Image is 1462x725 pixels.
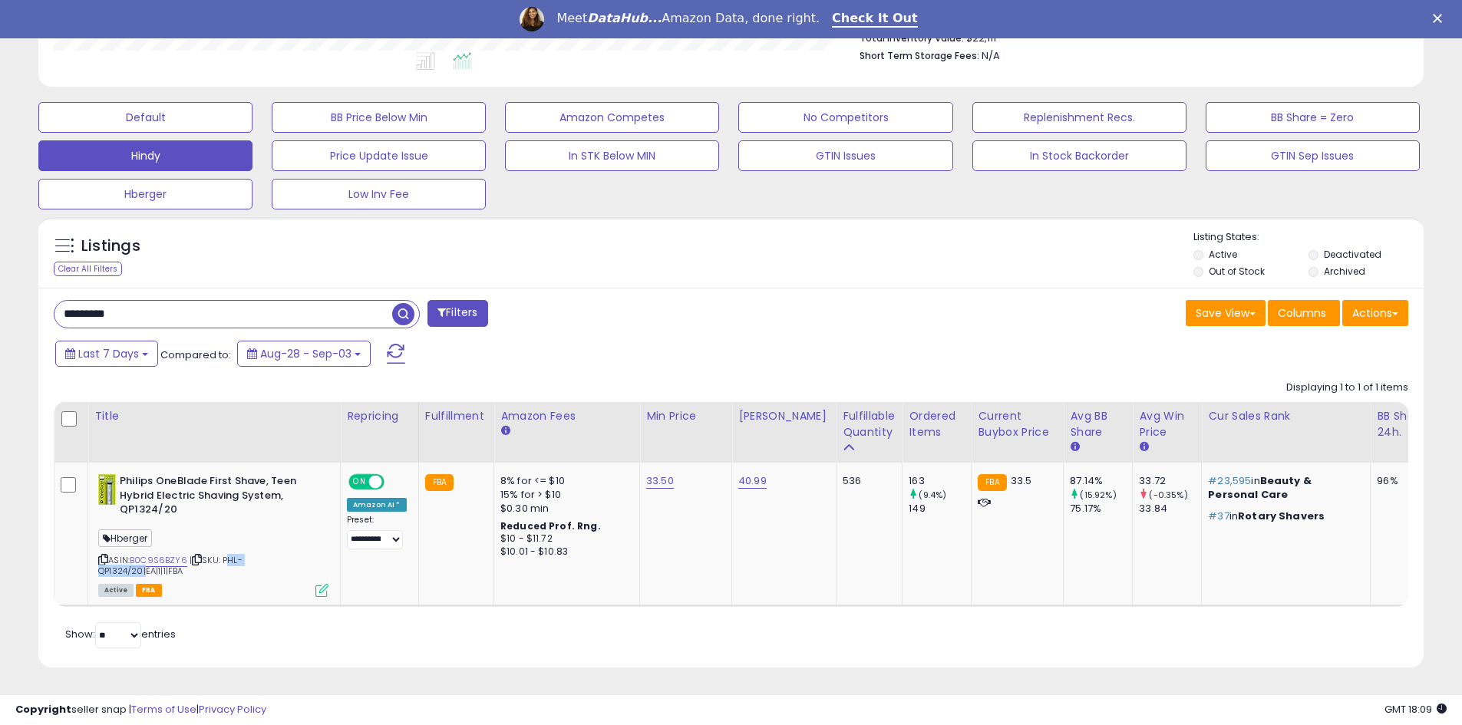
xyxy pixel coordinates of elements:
[1070,408,1126,440] div: Avg BB Share
[978,408,1057,440] div: Current Buybox Price
[38,102,252,133] button: Default
[1080,489,1116,501] small: (15.92%)
[1208,473,1251,488] span: #23,595
[738,102,952,133] button: No Competitors
[1286,381,1408,395] div: Displaying 1 to 1 of 1 items
[1208,509,1358,523] p: in
[78,346,139,361] span: Last 7 Days
[1011,473,1032,488] span: 33.5
[425,474,454,491] small: FBA
[500,488,628,502] div: 15% for > $10
[520,7,544,31] img: Profile image for Georgie
[1206,140,1420,171] button: GTIN Sep Issues
[1324,265,1365,278] label: Archived
[1377,408,1433,440] div: BB Share 24h.
[1433,14,1448,23] div: Close
[500,502,628,516] div: $0.30 min
[94,408,334,424] div: Title
[1139,408,1195,440] div: Avg Win Price
[1268,300,1340,326] button: Columns
[738,140,952,171] button: GTIN Issues
[131,702,196,717] a: Terms of Use
[1206,102,1420,133] button: BB Share = Zero
[15,703,266,717] div: seller snap | |
[272,179,486,209] button: Low Inv Fee
[646,473,674,489] a: 33.50
[919,489,946,501] small: (9.4%)
[1139,440,1148,454] small: Avg Win Price.
[347,498,407,512] div: Amazon AI *
[98,529,152,547] span: Hberger
[382,476,407,489] span: OFF
[587,11,662,25] i: DataHub...
[130,554,187,567] a: B0C9S6BZY6
[425,408,487,424] div: Fulfillment
[860,49,979,62] b: Short Term Storage Fees:
[843,408,896,440] div: Fulfillable Quantity
[15,702,71,717] strong: Copyright
[98,474,328,595] div: ASIN:
[427,300,487,327] button: Filters
[98,554,243,577] span: | SKU: PHL- QP1324/20|EA|1|1|FBA
[738,473,767,489] a: 40.99
[1070,440,1079,454] small: Avg BB Share.
[38,140,252,171] button: Hindy
[909,502,971,516] div: 149
[500,545,628,559] div: $10.01 - $10.83
[136,584,162,597] span: FBA
[556,11,820,26] div: Meet Amazon Data, done right.
[978,474,1006,491] small: FBA
[160,348,231,362] span: Compared to:
[120,474,306,521] b: Philips OneBlade First Shave, Teen Hybrid Electric Shaving System, QP1324/20
[972,140,1186,171] button: In Stock Backorder
[972,102,1186,133] button: Replenishment Recs.
[982,48,1000,63] span: N/A
[260,346,351,361] span: Aug-28 - Sep-03
[1324,248,1381,261] label: Deactivated
[1278,305,1326,321] span: Columns
[98,584,134,597] span: All listings currently available for purchase on Amazon
[1377,474,1427,488] div: 96%
[1342,300,1408,326] button: Actions
[347,408,412,424] div: Repricing
[909,474,971,488] div: 163
[350,476,369,489] span: ON
[1139,474,1201,488] div: 33.72
[1209,265,1265,278] label: Out of Stock
[1193,230,1424,245] p: Listing States:
[54,262,122,276] div: Clear All Filters
[1208,474,1358,502] p: in
[505,102,719,133] button: Amazon Competes
[1384,702,1447,717] span: 2025-09-11 18:09 GMT
[1208,473,1312,502] span: Beauty & Personal Care
[98,474,116,505] img: 419t3VW4m8L._SL40_.jpg
[347,515,407,549] div: Preset:
[843,474,890,488] div: 536
[500,519,601,532] b: Reduced Prof. Rng.
[1149,489,1187,501] small: (-0.35%)
[237,341,371,367] button: Aug-28 - Sep-03
[81,236,140,257] h5: Listings
[1070,502,1132,516] div: 75.17%
[832,11,918,28] a: Check It Out
[1186,300,1266,326] button: Save View
[38,179,252,209] button: Hberger
[1139,502,1201,516] div: 33.84
[500,474,628,488] div: 8% for <= $10
[199,702,266,717] a: Privacy Policy
[1238,509,1325,523] span: Rotary Shavers
[646,408,725,424] div: Min Price
[1208,509,1229,523] span: #37
[1208,408,1364,424] div: Cur Sales Rank
[500,408,633,424] div: Amazon Fees
[909,408,965,440] div: Ordered Items
[65,627,176,641] span: Show: entries
[505,140,719,171] button: In STK Below MIN
[272,102,486,133] button: BB Price Below Min
[55,341,158,367] button: Last 7 Days
[738,408,830,424] div: [PERSON_NAME]
[272,140,486,171] button: Price Update Issue
[860,31,964,44] b: Total Inventory Value:
[1070,474,1132,488] div: 87.14%
[1209,248,1237,261] label: Active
